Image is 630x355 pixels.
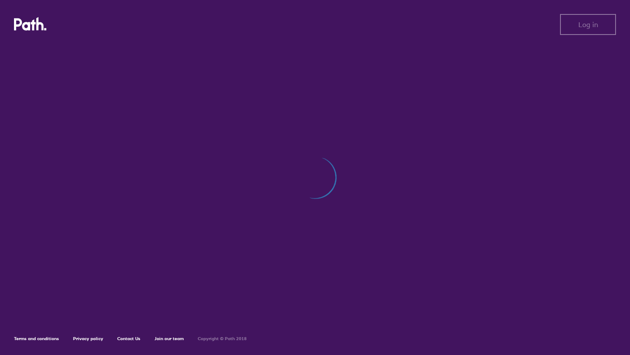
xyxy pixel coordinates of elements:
[198,336,247,341] h6: Copyright © Path 2018
[154,336,184,341] a: Join our team
[560,14,616,35] button: Log in
[578,21,598,28] span: Log in
[117,336,140,341] a: Contact Us
[73,336,103,341] a: Privacy policy
[14,336,59,341] a: Terms and conditions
